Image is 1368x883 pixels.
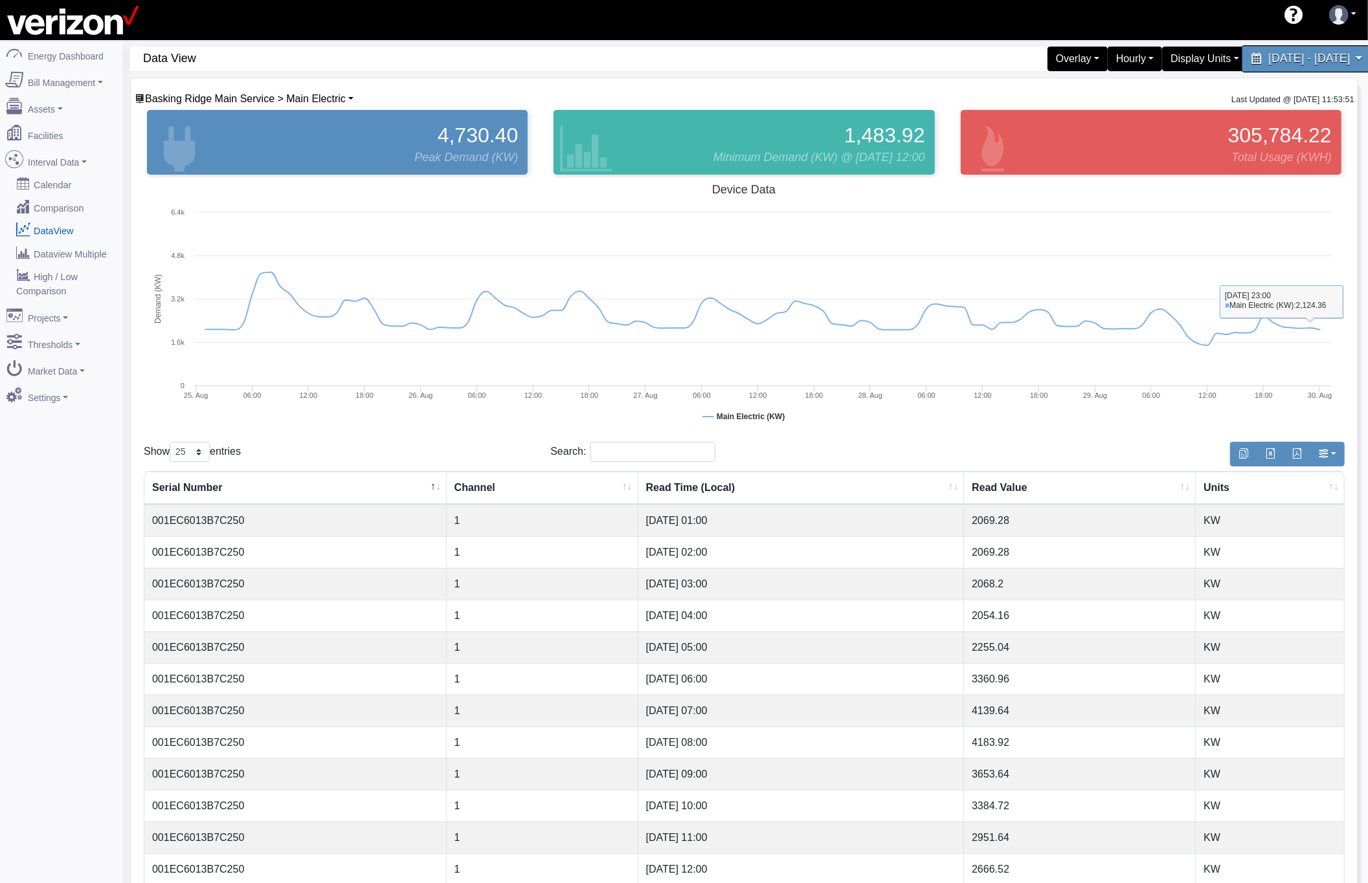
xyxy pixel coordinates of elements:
[184,391,208,399] tspan: 25. Aug
[1310,442,1345,466] button: Show/Hide Columns
[550,442,715,462] label: Search:
[638,505,964,536] td: [DATE] 01:00
[717,412,785,421] tspan: Main Electric (KW)
[447,663,638,695] td: 1
[144,695,447,726] td: 001EC6013B7C250
[171,208,185,216] text: 6.4k
[964,600,1196,631] td: 2054.16
[355,391,374,399] text: 18:00
[1196,505,1344,536] td: KW
[1196,790,1344,822] td: KW
[633,391,657,399] tspan: 27. Aug
[524,391,543,399] text: 12:00
[144,726,447,758] td: 001EC6013B7C250
[1196,536,1344,568] td: KW
[447,536,638,568] td: 1
[964,663,1196,695] td: 3360.96
[844,120,925,151] span: 1,483.92
[144,600,447,631] td: 001EC6013B7C250
[1196,758,1344,790] td: KW
[171,295,185,303] text: 3.2k
[1228,120,1332,151] span: 305,784.22
[964,758,1196,790] td: 3653.64
[143,47,751,71] span: Data View
[1308,391,1332,399] tspan: 30. Aug
[447,600,638,631] td: 1
[144,568,447,600] td: 001EC6013B7C250
[964,472,1196,505] th: Read Value : activate to sort column ascending
[170,442,210,462] select: Showentries
[964,822,1196,853] td: 2951.64
[964,631,1196,663] td: 2255.04
[964,726,1196,758] td: 4183.92
[144,822,447,853] td: 001EC6013B7C250
[1231,94,1354,104] small: Last Updated @ [DATE] 11:53:51
[409,391,432,399] tspan: 26. Aug
[974,391,992,399] text: 12:00
[1230,442,1257,466] button: Copy to clipboard
[638,726,964,758] td: [DATE] 08:00
[1030,391,1048,399] text: 18:00
[1083,391,1107,399] tspan: 29. Aug
[1255,391,1273,399] text: 18:00
[1162,47,1247,71] div: Display Units
[638,663,964,695] td: [DATE] 06:00
[144,663,447,695] td: 001EC6013B7C250
[917,391,936,399] text: 06:00
[1196,568,1344,600] td: KW
[858,391,882,399] tspan: 28. Aug
[805,391,824,399] text: 18:00
[243,391,262,399] text: 06:00
[438,120,519,151] span: 4,730.40
[447,822,638,853] td: 1
[1283,442,1310,466] button: Generate PDF
[1198,391,1217,399] text: 12:00
[638,536,964,568] td: [DATE] 02:00
[300,391,318,399] text: 12:00
[447,568,638,600] td: 1
[1108,47,1162,71] div: Hourly
[1268,52,1350,65] span: [DATE] - [DATE]
[1048,47,1108,71] div: Overlay
[1196,663,1344,695] td: KW
[181,382,185,389] text: 0
[144,472,447,505] th: Serial Number : activate to sort column descending
[144,442,241,462] label: Show entries
[144,631,447,663] td: 001EC6013B7C250
[713,149,925,166] span: Minimum Demand (KW) @ [DATE] 12:00
[144,758,447,790] td: 001EC6013B7C250
[1143,391,1161,399] text: 06:00
[1196,726,1344,758] td: KW
[447,758,638,790] td: 1
[638,695,964,726] td: [DATE] 07:00
[1196,472,1344,505] th: Units : activate to sort column ascending
[964,790,1196,822] td: 3384.72
[1196,600,1344,631] td: KW
[638,631,964,663] td: [DATE] 05:00
[153,274,163,323] tspan: Demand (KW)
[964,568,1196,600] td: 2068.2
[1196,695,1344,726] td: KW
[1232,149,1332,166] span: Total Usage (KWH)
[144,505,447,536] td: 001EC6013B7C250
[447,472,638,505] th: Channel : activate to sort column ascending
[964,536,1196,568] td: 2069.28
[712,183,776,196] tspan: Device Data
[638,790,964,822] td: [DATE] 10:00
[145,93,346,104] span: Device List
[135,93,353,104] a: Basking Ridge Main Service > Main Electric
[581,391,599,399] text: 18:00
[447,631,638,663] td: 1
[171,338,185,346] text: 1.6k
[693,391,711,399] text: 06:00
[447,505,638,536] td: 1
[1329,5,1349,25] img: user-3.svg
[1196,822,1344,853] td: KW
[964,695,1196,726] td: 4139.64
[638,758,964,790] td: [DATE] 09:00
[414,149,518,166] span: Peak Demand (KW)
[171,252,185,259] text: 4.8k
[749,391,767,399] text: 12:00
[590,442,715,462] input: Search:
[144,790,447,822] td: 001EC6013B7C250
